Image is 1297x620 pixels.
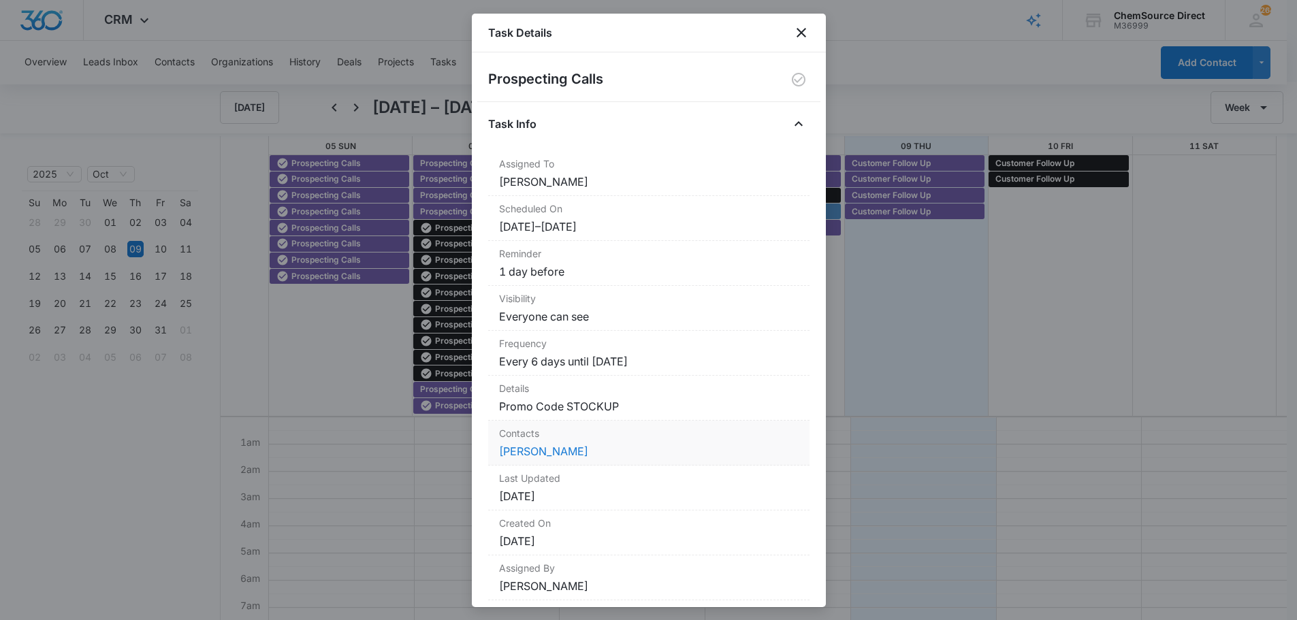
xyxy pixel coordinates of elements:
[499,291,799,306] dt: Visibility
[499,398,799,414] dd: Promo Code STOCKUP
[499,308,799,325] dd: Everyone can see
[499,263,799,280] dd: 1 day before
[488,421,810,466] div: Contacts[PERSON_NAME]
[488,555,810,600] div: Assigned By[PERSON_NAME]
[499,353,799,370] dd: Every 6 days until [DATE]
[499,174,799,190] dd: [PERSON_NAME]
[488,331,810,376] div: FrequencyEvery 6 days until [DATE]
[488,25,552,41] h1: Task Details
[499,157,799,171] dt: Assigned To
[499,201,799,216] dt: Scheduled On
[499,218,799,235] dd: [DATE] – [DATE]
[793,25,810,41] button: close
[488,196,810,241] div: Scheduled On[DATE]–[DATE]
[499,336,799,350] dt: Frequency
[499,381,799,395] dt: Details
[488,151,810,196] div: Assigned To[PERSON_NAME]
[488,466,810,510] div: Last Updated[DATE]
[488,286,810,331] div: VisibilityEveryone can see
[499,246,799,261] dt: Reminder
[499,426,799,440] dt: Contacts
[488,376,810,421] div: DetailsPromo Code STOCKUP
[488,241,810,286] div: Reminder1 day before
[499,578,799,594] dd: [PERSON_NAME]
[499,561,799,575] dt: Assigned By
[488,116,537,132] h4: Task Info
[788,113,810,135] button: Close
[499,488,799,504] dd: [DATE]
[488,69,603,91] h2: Prospecting Calls
[499,533,799,549] dd: [DATE]
[499,444,588,458] a: [PERSON_NAME]
[499,516,799,530] dt: Created On
[488,510,810,555] div: Created On[DATE]
[499,471,799,485] dt: Last Updated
